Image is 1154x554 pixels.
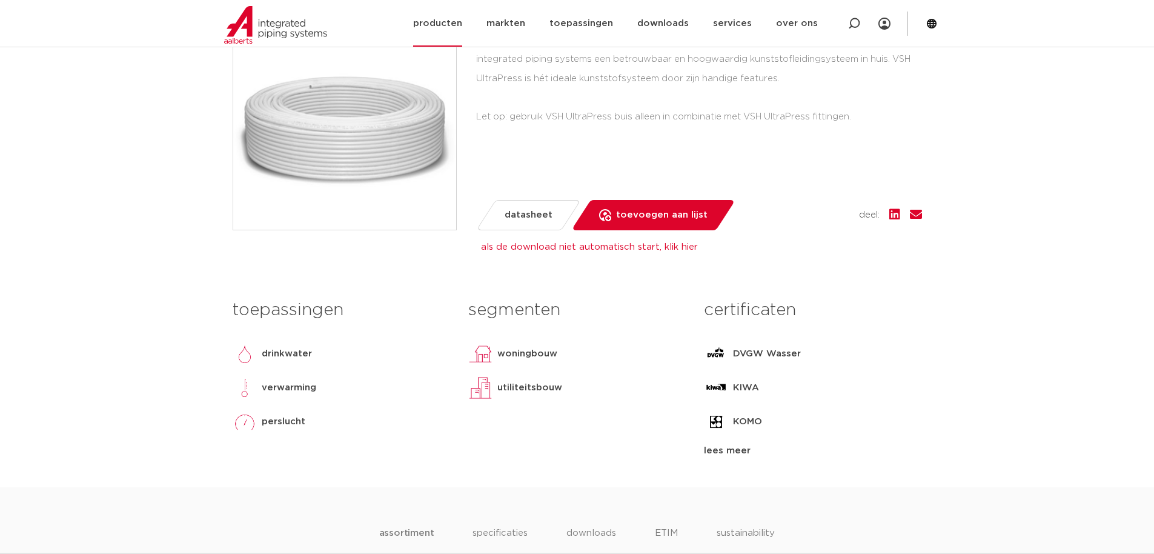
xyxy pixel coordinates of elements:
[704,444,921,458] div: lees meer
[262,381,316,395] p: verwarming
[704,298,921,322] h3: certificaten
[233,410,257,434] img: perslucht
[233,7,456,230] img: Product Image for VSH UltraPress meerlagenbuis
[859,208,880,222] span: deel:
[468,342,492,366] img: woningbouw
[233,376,257,400] img: verwarming
[704,342,728,366] img: DVGW Wasser
[497,347,557,361] p: woningbouw
[476,30,922,127] div: De VSH UltraPress K7140 is een meerlagenbuis. Met VSH UltraPress heeft [PERSON_NAME] integrated p...
[733,381,759,395] p: KIWA
[704,376,728,400] img: KIWA
[704,410,728,434] img: KOMO
[233,298,450,322] h3: toepassingen
[505,205,552,225] span: datasheet
[468,376,492,400] img: utiliteitsbouw
[262,347,312,361] p: drinkwater
[616,205,708,225] span: toevoegen aan lijst
[733,415,762,429] p: KOMO
[468,298,686,322] h3: segmenten
[233,342,257,366] img: drinkwater
[733,347,801,361] p: DVGW Wasser
[497,381,562,395] p: utiliteitsbouw
[476,200,580,230] a: datasheet
[262,415,305,429] p: perslucht
[481,242,698,252] a: als de download niet automatisch start, klik hier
